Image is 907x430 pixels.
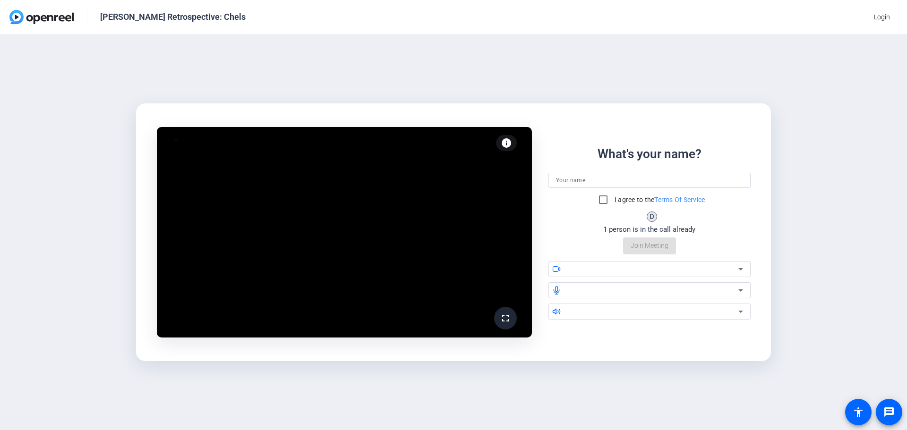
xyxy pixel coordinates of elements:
div: D [647,211,657,222]
img: OpenReel logo [9,10,74,24]
mat-icon: fullscreen [500,312,511,324]
mat-icon: message [883,406,895,418]
a: Terms Of Service [654,196,705,203]
label: I agree to the [613,195,705,204]
button: Login [866,8,898,25]
mat-icon: accessibility [853,406,864,418]
span: Login [874,12,890,22]
input: Your name [556,175,743,186]
mat-icon: info [501,137,512,149]
div: [PERSON_NAME] Retrospective: Chels [100,11,246,23]
div: 1 person is in the call already [603,224,695,235]
div: What's your name? [598,145,702,163]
